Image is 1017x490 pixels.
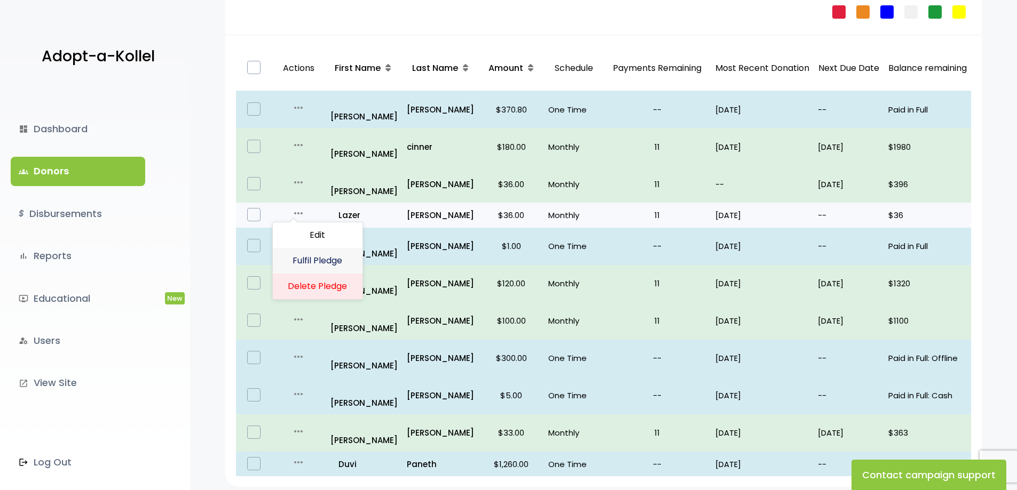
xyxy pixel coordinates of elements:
p: [DATE] [818,177,880,191]
p: One Time [548,457,599,471]
i: launch [19,379,28,388]
button: Contact campaign support [852,460,1006,490]
i: more_horiz [292,176,305,189]
a: Log Out [11,448,145,477]
i: more_horiz [292,207,305,220]
a: Adopt-a-Kollel [36,31,155,83]
i: ondemand_video [19,294,28,303]
a: $Disbursements [11,199,145,228]
a: [PERSON_NAME] [407,208,475,222]
p: -- [715,177,809,191]
p: $1100 [888,314,967,328]
p: [DATE] [715,351,809,365]
a: [PERSON_NAME] [330,170,398,198]
p: Most Recent Donation [715,61,809,76]
i: dashboard [19,124,28,134]
p: One Time [548,388,599,403]
p: 11 [608,314,707,328]
a: Fulfil Pledge [273,248,362,274]
a: [PERSON_NAME] [407,102,475,117]
p: $363 [888,425,967,440]
p: 11 [608,177,707,191]
p: Balance remaining [888,61,967,76]
span: Amount [488,62,523,74]
p: Monthly [548,314,599,328]
p: One Time [548,239,599,253]
p: Paneth [407,457,475,471]
p: $120.00 [483,276,540,291]
p: -- [818,457,880,471]
a: dashboardDashboard [11,115,145,143]
a: [PERSON_NAME] [407,314,475,328]
i: bar_chart [19,251,28,261]
p: [DATE] [715,314,809,328]
p: $1320 [888,276,967,291]
span: First Name [335,62,381,74]
p: -- [608,457,707,471]
a: [PERSON_NAME] [330,344,398,373]
p: One Time [548,351,599,365]
p: [DATE] [818,140,880,154]
a: manage_accountsUsers [11,326,145,355]
a: [PERSON_NAME] [407,177,475,191]
p: Monthly [548,208,599,222]
p: -- [608,239,707,253]
p: $1,260.00 [483,457,540,471]
a: Duvi [330,457,398,471]
i: more_horiz [292,313,305,326]
a: [PERSON_NAME] [330,381,398,410]
p: -- [818,388,880,403]
a: bar_chartReports [11,242,145,270]
p: $180.00 [483,140,540,154]
p: [PERSON_NAME] [330,232,398,261]
p: Next Due Date [818,61,880,76]
span: groups [19,167,28,176]
a: cinner [407,140,475,154]
p: [PERSON_NAME] [330,95,398,124]
a: [PERSON_NAME] [330,132,398,161]
a: launchView Site [11,368,145,397]
p: -- [818,102,880,117]
p: 11 [608,140,707,154]
a: Lazer [330,208,398,222]
p: [DATE] [715,140,809,154]
span: New [165,292,185,304]
i: more_horiz [292,456,305,469]
a: [PERSON_NAME] [330,269,398,298]
a: [PERSON_NAME] [330,307,398,335]
p: -- [608,388,707,403]
p: Payments Remaining [608,50,707,87]
p: $33.00 [483,425,540,440]
p: Paid in Full [888,102,967,117]
i: manage_accounts [19,336,28,346]
p: [DATE] [818,276,880,291]
p: $370.80 [483,102,540,117]
p: 11 [608,276,707,291]
a: [PERSON_NAME] [407,425,475,440]
p: [PERSON_NAME] [330,419,398,447]
p: -- [818,351,880,365]
p: Schedule [548,50,599,87]
p: Monthly [548,177,599,191]
i: more_horiz [292,139,305,151]
p: Monthly [548,425,599,440]
a: [PERSON_NAME] [407,239,475,253]
p: [DATE] [715,102,809,117]
p: [PERSON_NAME] [407,276,475,291]
p: Paid in Full [888,457,967,471]
p: [DATE] [715,239,809,253]
p: [DATE] [818,425,880,440]
p: $36.00 [483,208,540,222]
i: more_horiz [292,388,305,400]
p: Adopt-a-Kollel [42,43,155,70]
